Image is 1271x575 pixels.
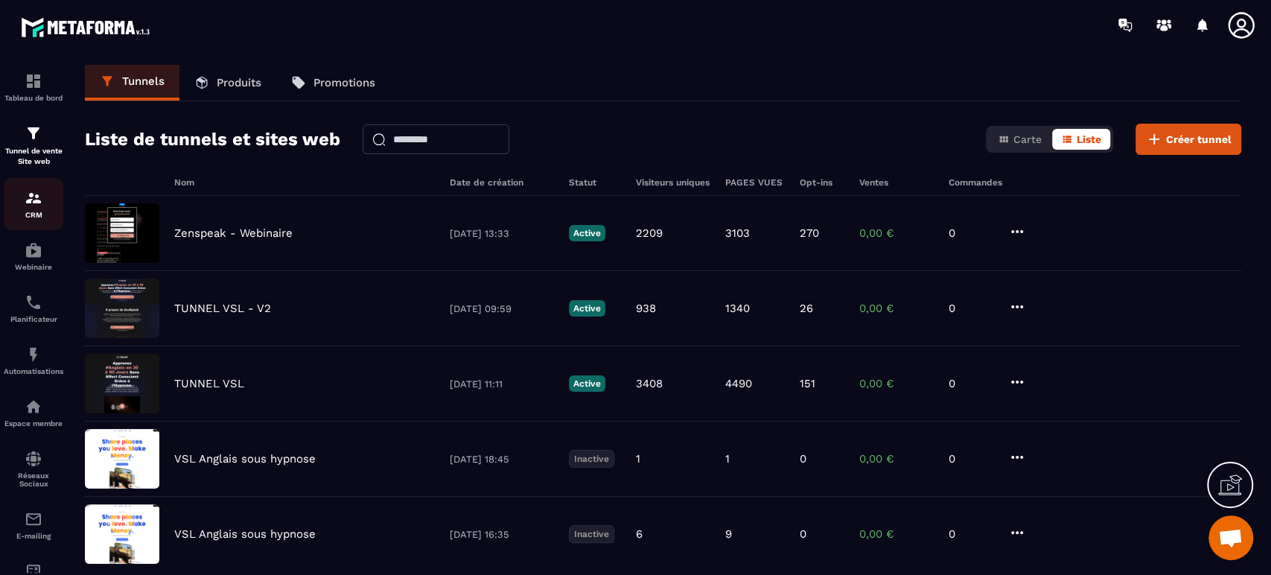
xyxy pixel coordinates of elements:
[85,504,159,564] img: image
[276,65,390,101] a: Promotions
[174,177,435,188] h6: Nom
[859,226,934,240] p: 0,00 €
[636,177,710,188] h6: Visiteurs uniques
[859,377,934,390] p: 0,00 €
[174,377,244,390] p: TUNNEL VSL
[4,282,63,334] a: schedulerschedulerPlanificateur
[859,177,934,188] h6: Ventes
[1135,124,1241,155] button: Créer tunnel
[4,471,63,488] p: Réseaux Sociaux
[25,293,42,311] img: scheduler
[4,315,63,323] p: Planificateur
[179,65,276,101] a: Produits
[725,302,750,315] p: 1340
[25,510,42,528] img: email
[989,129,1051,150] button: Carte
[85,279,159,338] img: image
[949,177,1002,188] h6: Commandes
[4,94,63,102] p: Tableau de bord
[25,398,42,416] img: automations
[450,177,554,188] h6: Date de création
[85,354,159,413] img: image
[122,74,165,88] p: Tunnels
[569,300,605,317] p: Active
[25,346,42,363] img: automations
[569,375,605,392] p: Active
[569,225,605,241] p: Active
[725,226,750,240] p: 3103
[450,378,554,390] p: [DATE] 11:11
[949,226,993,240] p: 0
[25,72,42,90] img: formation
[174,226,293,240] p: Zenspeak - Webinaire
[725,377,752,390] p: 4490
[800,177,844,188] h6: Opt-ins
[1077,133,1101,145] span: Liste
[313,76,375,89] p: Promotions
[4,499,63,551] a: emailemailE-mailing
[569,177,621,188] h6: Statut
[85,429,159,489] img: image
[800,527,806,541] p: 0
[859,527,934,541] p: 0,00 €
[174,527,316,541] p: VSL Anglais sous hypnose
[450,454,554,465] p: [DATE] 18:45
[636,452,640,466] p: 1
[85,124,340,154] h2: Liste de tunnels et sites web
[450,529,554,540] p: [DATE] 16:35
[174,302,271,315] p: TUNNEL VSL - V2
[949,377,993,390] p: 0
[4,211,63,219] p: CRM
[4,387,63,439] a: automationsautomationsEspace membre
[636,302,656,315] p: 938
[4,230,63,282] a: automationsautomationsWebinaire
[800,452,806,466] p: 0
[636,377,663,390] p: 3408
[569,525,614,543] p: Inactive
[25,241,42,259] img: automations
[800,226,819,240] p: 270
[25,189,42,207] img: formation
[4,146,63,167] p: Tunnel de vente Site web
[1052,129,1110,150] button: Liste
[636,226,663,240] p: 2209
[4,263,63,271] p: Webinaire
[725,527,732,541] p: 9
[636,527,643,541] p: 6
[85,65,179,101] a: Tunnels
[949,302,993,315] p: 0
[725,177,785,188] h6: PAGES VUES
[1166,132,1232,147] span: Créer tunnel
[1013,133,1042,145] span: Carte
[4,113,63,178] a: formationformationTunnel de vente Site web
[800,302,813,315] p: 26
[450,303,554,314] p: [DATE] 09:59
[4,532,63,540] p: E-mailing
[217,76,261,89] p: Produits
[859,302,934,315] p: 0,00 €
[949,452,993,466] p: 0
[4,367,63,375] p: Automatisations
[4,439,63,499] a: social-networksocial-networkRéseaux Sociaux
[21,13,155,41] img: logo
[85,203,159,263] img: image
[569,450,614,468] p: Inactive
[4,61,63,113] a: formationformationTableau de bord
[800,377,815,390] p: 151
[174,452,316,466] p: VSL Anglais sous hypnose
[25,450,42,468] img: social-network
[450,228,554,239] p: [DATE] 13:33
[25,124,42,142] img: formation
[859,452,934,466] p: 0,00 €
[4,334,63,387] a: automationsautomationsAutomatisations
[725,452,730,466] p: 1
[4,178,63,230] a: formationformationCRM
[949,527,993,541] p: 0
[1208,515,1253,560] div: Ouvrir le chat
[4,419,63,428] p: Espace membre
